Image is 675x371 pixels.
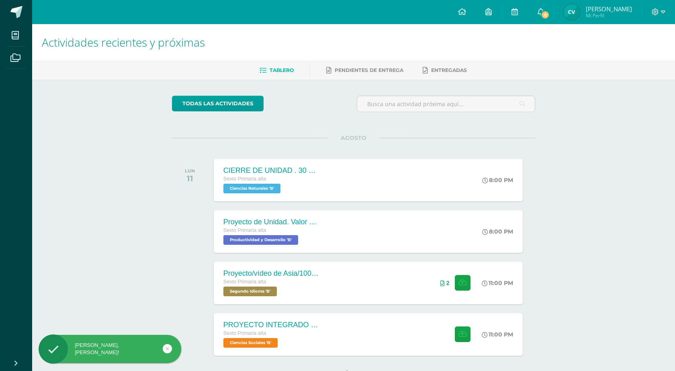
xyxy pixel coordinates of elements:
[564,4,580,20] img: 9f8ab4d8945f2a282d17ed11e56b1c33.png
[431,67,467,73] span: Entregadas
[185,174,195,183] div: 11
[446,280,450,286] span: 2
[440,280,450,286] div: Archivos entregados
[223,166,320,175] div: CIERRE DE UNIDAD . 30 ptos
[223,321,320,329] div: PROYECTO INTEGRADO DE CIENCIAS SOCIALES Y KAQCHIQUEL, VALOR 30 PUNTOS.
[223,338,278,348] span: Ciencias Sociales 'B'
[357,96,535,112] input: Busca una actividad próxima aquí...
[482,176,513,184] div: 8:00 PM
[223,184,280,193] span: Ciencias Naturales 'B'
[223,330,266,336] span: Sexto Primaria alta
[328,134,379,141] span: AGOSTO
[270,67,294,73] span: Tablero
[223,218,320,226] div: Proyecto de Unidad. Valor 30 puntos.
[482,228,513,235] div: 8:00 PM
[586,12,632,19] span: Mi Perfil
[223,228,266,233] span: Sexto Primaria alta
[586,5,632,13] span: [PERSON_NAME]
[39,342,181,356] div: [PERSON_NAME], [PERSON_NAME]!
[423,64,467,77] a: Entregadas
[335,67,403,73] span: Pendientes de entrega
[172,96,264,111] a: todas las Actividades
[260,64,294,77] a: Tablero
[326,64,403,77] a: Pendientes de entrega
[223,279,266,285] span: Sexto Primaria alta
[223,287,277,296] span: Segundo Idioma 'B'
[185,168,195,174] div: LUN
[223,235,298,245] span: Productividad y Desarrollo 'B'
[482,279,513,287] div: 11:00 PM
[541,10,550,19] span: 8
[482,331,513,338] div: 11:00 PM
[223,269,320,278] div: Proyecto/vídeo de Asia/100ptos.
[223,176,266,182] span: Sexto Primaria alta
[42,35,205,50] span: Actividades recientes y próximas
